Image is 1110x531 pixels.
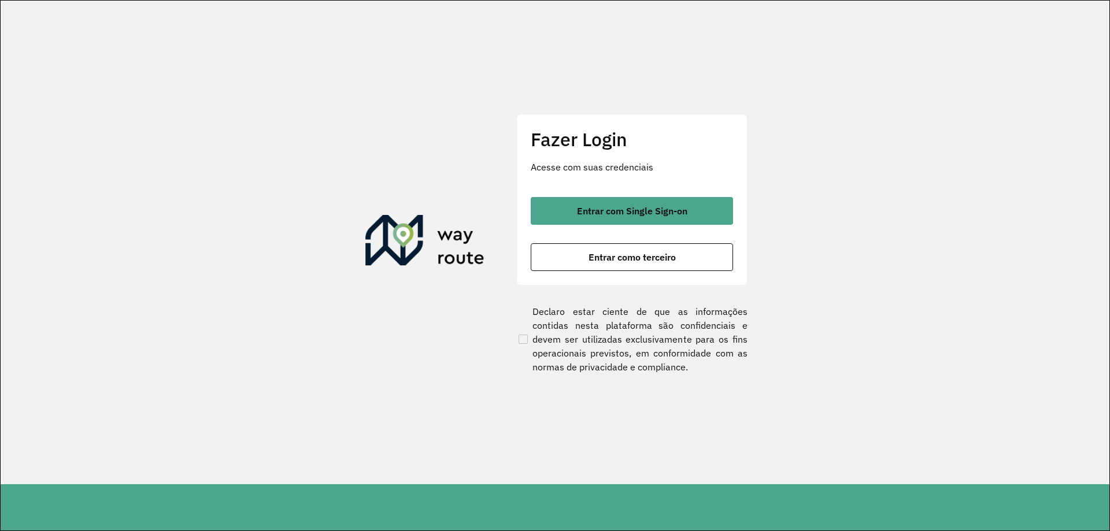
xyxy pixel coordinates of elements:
button: button [531,243,733,271]
span: Entrar com Single Sign-on [577,206,687,216]
label: Declaro estar ciente de que as informações contidas nesta plataforma são confidenciais e devem se... [516,305,748,374]
h2: Fazer Login [531,128,733,150]
button: button [531,197,733,225]
img: Roteirizador AmbevTech [365,215,484,270]
span: Entrar como terceiro [589,252,676,262]
p: Acesse com suas credenciais [531,160,733,174]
